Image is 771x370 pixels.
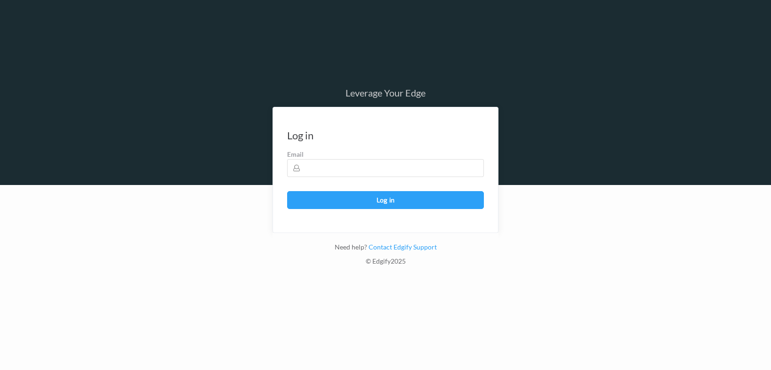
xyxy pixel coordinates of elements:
[273,242,498,257] div: Need help?
[287,150,484,159] label: Email
[287,191,484,209] button: Log in
[367,243,437,251] a: Contact Edgify Support
[273,257,498,271] div: © Edgify 2025
[287,131,313,140] div: Log in
[273,88,498,97] div: Leverage Your Edge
